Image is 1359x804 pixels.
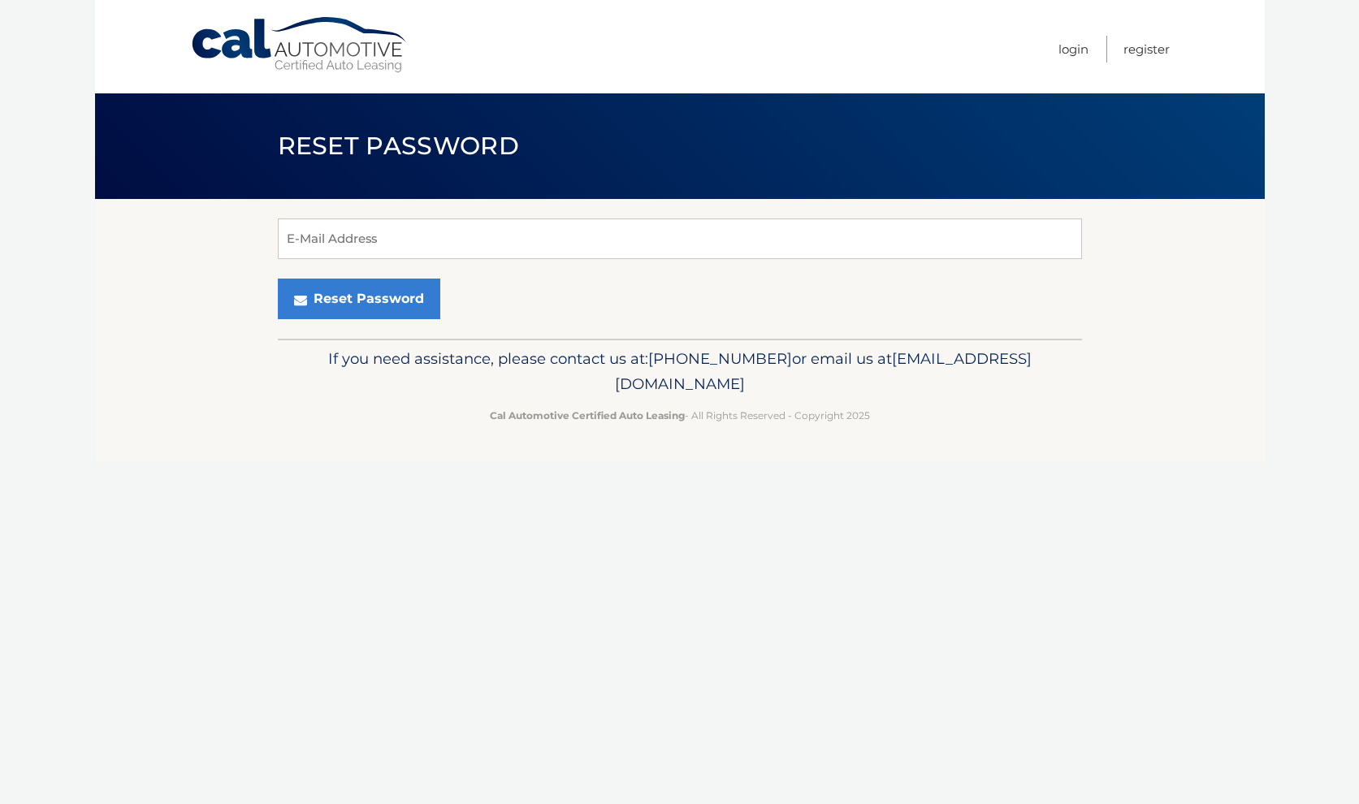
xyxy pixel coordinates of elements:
[490,409,685,421] strong: Cal Automotive Certified Auto Leasing
[190,16,409,74] a: Cal Automotive
[1058,36,1088,63] a: Login
[288,346,1071,398] p: If you need assistance, please contact us at: or email us at
[648,349,792,368] span: [PHONE_NUMBER]
[278,279,440,319] button: Reset Password
[288,407,1071,424] p: - All Rights Reserved - Copyright 2025
[278,131,519,161] span: Reset Password
[1123,36,1170,63] a: Register
[278,218,1082,259] input: E-Mail Address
